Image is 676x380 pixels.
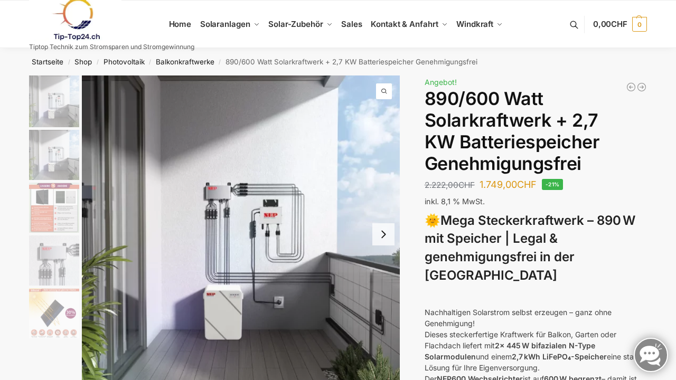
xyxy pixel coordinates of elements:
a: Sales [337,1,367,48]
p: Tiptop Technik zum Stromsparen und Stromgewinnung [29,44,194,50]
a: Windkraft [452,1,508,48]
img: Balkonkraftwerk mit 2,7kw Speicher [29,130,79,180]
span: / [145,58,156,66]
bdi: 2.222,00 [425,180,475,190]
span: -21% [542,179,564,190]
a: Shop [74,58,92,66]
img: BDS1000 [29,235,79,286]
span: Solaranlagen [200,19,250,29]
nav: Breadcrumb [11,48,666,75]
a: Photovoltaik [104,58,145,66]
span: Angebot! [425,78,457,87]
bdi: 1.749,00 [480,179,537,190]
span: CHF [517,179,537,190]
strong: 2,7 kWh LiFePO₄-Speicher [512,352,607,361]
img: Bificial im Vergleich zu billig Modulen [29,183,79,233]
a: Balkonkraftwerk mit Speicher 2670 Watt Solarmodulleistung mit 2kW/h Speicher [636,82,647,92]
h1: 890/600 Watt Solarkraftwerk + 2,7 KW Batteriespeicher Genehmigungsfrei [425,88,647,174]
span: / [92,58,103,66]
span: / [63,58,74,66]
a: Solaranlagen [195,1,264,48]
span: / [214,58,226,66]
span: Sales [341,19,362,29]
span: 0,00 [593,19,627,29]
span: Solar-Zubehör [268,19,323,29]
span: inkl. 8,1 % MwSt. [425,197,485,206]
img: Balkonkraftwerk mit 2,7kw Speicher [29,75,79,127]
h3: 🌞 [425,212,647,285]
strong: 2x 445 W bifazialen N-Type Solarmodulen [425,341,595,361]
a: Solar-Zubehör [264,1,337,48]
a: Mega Balkonkraftwerk 1780 Watt mit 2,7 kWh Speicher [626,82,636,92]
a: Startseite [32,58,63,66]
img: Bificial 30 % mehr Leistung [29,288,79,338]
a: Balkonkraftwerke [156,58,214,66]
a: 0,00CHF 0 [593,8,647,40]
span: 0 [632,17,647,32]
span: Windkraft [456,19,493,29]
button: Next slide [372,223,395,245]
span: CHF [611,19,627,29]
span: CHF [458,180,475,190]
strong: Mega Steckerkraftwerk – 890 W mit Speicher | Legal & genehmigungsfrei in der [GEOGRAPHIC_DATA] [425,213,635,283]
span: Kontakt & Anfahrt [371,19,438,29]
a: Kontakt & Anfahrt [367,1,452,48]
